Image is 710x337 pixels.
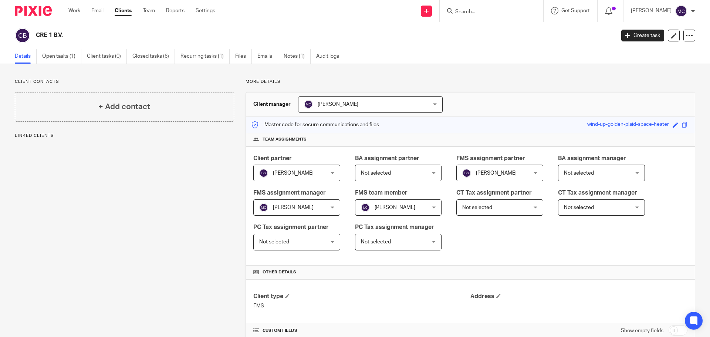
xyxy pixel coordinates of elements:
[91,7,104,14] a: Email
[253,293,470,300] h4: Client type
[253,155,292,161] span: Client partner
[253,101,291,108] h3: Client manager
[115,7,132,14] a: Clients
[621,30,664,41] a: Create task
[15,6,52,16] img: Pixie
[456,155,525,161] span: FMS assignment partner
[15,79,234,85] p: Client contacts
[355,224,434,230] span: PC Tax assignment manager
[259,169,268,178] img: svg%3E
[462,205,492,210] span: Not selected
[263,269,296,275] span: Other details
[316,49,345,64] a: Audit logs
[87,49,127,64] a: Client tasks (0)
[564,171,594,176] span: Not selected
[318,102,358,107] span: [PERSON_NAME]
[304,100,313,109] img: svg%3E
[257,49,278,64] a: Emails
[259,239,289,245] span: Not selected
[166,7,185,14] a: Reports
[561,8,590,13] span: Get Support
[253,190,326,196] span: FMS assignment manager
[42,49,81,64] a: Open tasks (1)
[564,205,594,210] span: Not selected
[284,49,311,64] a: Notes (1)
[621,327,663,334] label: Show empty fields
[675,5,687,17] img: svg%3E
[558,190,637,196] span: CT Tax assignment manager
[273,171,314,176] span: [PERSON_NAME]
[15,28,30,43] img: svg%3E
[263,137,307,142] span: Team assignments
[355,155,419,161] span: BA assignment partner
[454,9,521,16] input: Search
[355,190,408,196] span: FMS team member
[361,239,391,245] span: Not selected
[143,7,155,14] a: Team
[132,49,175,64] a: Closed tasks (6)
[470,293,687,300] h4: Address
[253,302,470,310] p: FMS
[587,121,669,129] div: wind-up-golden-plaid-space-heater
[558,155,626,161] span: BA assignment manager
[462,169,471,178] img: svg%3E
[456,190,532,196] span: CT Tax assignment partner
[36,31,495,39] h2: CRE 1 B.V.
[259,203,268,212] img: svg%3E
[375,205,415,210] span: [PERSON_NAME]
[68,7,80,14] a: Work
[253,328,470,334] h4: CUSTOM FIELDS
[273,205,314,210] span: [PERSON_NAME]
[476,171,517,176] span: [PERSON_NAME]
[251,121,379,128] p: Master code for secure communications and files
[180,49,230,64] a: Recurring tasks (1)
[235,49,252,64] a: Files
[196,7,215,14] a: Settings
[15,49,37,64] a: Details
[361,171,391,176] span: Not selected
[246,79,695,85] p: More details
[361,203,370,212] img: svg%3E
[631,7,672,14] p: [PERSON_NAME]
[15,133,234,139] p: Linked clients
[98,101,150,112] h4: + Add contact
[253,224,329,230] span: PC Tax assignment partner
